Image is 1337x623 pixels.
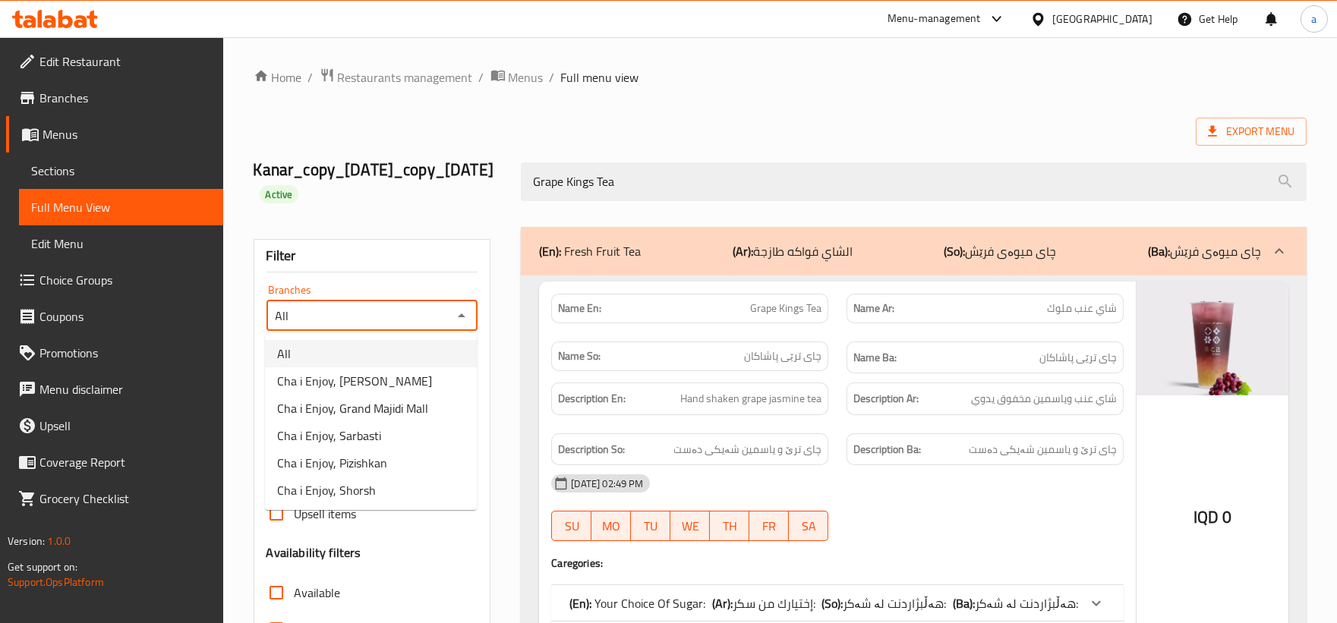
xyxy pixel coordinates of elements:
[853,440,921,459] strong: Description Ba:
[558,440,625,459] strong: Description So:
[591,511,631,541] button: MO
[1047,300,1117,316] span: شاي عنب ملوك
[490,68,544,87] a: Menus
[6,80,223,116] a: Branches
[39,89,211,107] span: Branches
[744,348,821,364] span: چای ترێی پاشاکان
[853,348,897,367] strong: Name Ba:
[789,511,828,541] button: SA
[1222,502,1231,532] span: 0
[277,426,381,445] span: Cha i Enjoy, Sarbasti
[260,185,299,203] div: Active
[975,592,1078,615] span: هەڵبژاردنت لە شەکر:
[8,572,104,592] a: Support.OpsPlatform
[569,594,705,612] p: Your Choice Of Sugar:
[43,125,211,143] span: Menus
[277,454,387,472] span: Cha i Enjoy, Pizishkan
[1194,502,1219,532] span: IQD
[338,68,473,87] span: Restaurants management
[277,481,376,499] span: Cha i Enjoy, Shorsh
[6,444,223,480] a: Coverage Report
[19,189,223,225] a: Full Menu View
[953,592,975,615] b: (Ba):
[558,300,601,316] strong: Name En:
[539,240,561,263] b: (En):
[39,52,211,71] span: Edit Restaurant
[821,592,843,615] b: (So):
[1148,242,1261,260] p: چای میوەی فرێش
[670,511,710,541] button: WE
[254,68,1307,87] nav: breadcrumb
[39,380,211,398] span: Menu disclaimer
[254,68,302,87] a: Home
[749,511,789,541] button: FR
[8,531,45,551] span: Version:
[551,511,591,541] button: SU
[598,515,625,537] span: MO
[509,68,544,87] span: Menus
[6,335,223,371] a: Promotions
[971,389,1117,408] span: شاي عنب وياسمين مخفوق يدوي
[1039,348,1117,367] span: چای ترێی پاشاکان
[308,68,314,87] li: /
[551,555,1124,571] h4: Caregories:
[1137,282,1288,395] img: mmw_638907865540807994
[31,234,211,253] span: Edit Menu
[1208,122,1294,141] span: Export Menu
[551,585,1124,621] div: (En): Your Choice Of Sugar:(Ar):إختيارك من سكر:(So):هەڵبژاردنت لە شەکر:(Ba):هەڵبژاردنت لە شەکر:
[795,515,822,537] span: SA
[1311,11,1317,27] span: a
[479,68,484,87] li: /
[521,227,1307,275] div: (En): Fresh Fruit Tea(Ar):الشاي فواكه طازجة(So):چای میوەی فرێش(Ba):چای میوەی فرێش
[676,515,704,537] span: WE
[853,300,894,316] strong: Name Ar:
[853,389,919,408] strong: Description Ar:
[47,531,71,551] span: 1.0.0
[637,515,664,537] span: TU
[254,159,503,204] h2: Kanar_copy_[DATE]_copy_[DATE]
[39,417,211,435] span: Upsell
[969,440,1117,459] span: چای ترێ و یاسمین شەیکی دەست
[277,345,291,363] span: All
[558,389,626,408] strong: Description En:
[6,262,223,298] a: Choice Groups
[944,242,1056,260] p: چای میوەی فرێش
[39,344,211,362] span: Promotions
[558,348,601,364] strong: Name So:
[266,240,478,272] div: Filter
[277,399,428,417] span: Cha i Enjoy, Grand Majidi Mall
[6,298,223,335] a: Coupons
[8,557,77,577] span: Get support on:
[561,68,639,87] span: Full menu view
[733,240,753,263] b: (Ar):
[39,489,211,508] span: Grocery Checklist
[6,371,223,407] a: Menu disclaimer
[295,584,341,602] span: Available
[673,440,821,459] span: چای ترێ و یاسمین شەیکی دەست
[680,389,821,408] span: Hand shaken grape jasmine tea
[31,198,211,216] span: Full Menu View
[260,187,299,202] span: Active
[6,43,223,80] a: Edit Restaurant
[1196,118,1307,146] span: Export Menu
[6,116,223,153] a: Menus
[1148,240,1170,263] b: (Ba):
[266,544,361,562] h3: Availability filters
[277,372,432,390] span: Cha i Enjoy, [PERSON_NAME]
[733,242,853,260] p: الشاي فواكه طازجة
[1052,11,1153,27] div: [GEOGRAPHIC_DATA]
[39,271,211,289] span: Choice Groups
[31,162,211,180] span: Sections
[521,162,1307,201] input: search
[320,68,473,87] a: Restaurants management
[716,515,743,537] span: TH
[295,505,357,523] span: Upsell items
[712,592,733,615] b: (Ar):
[569,592,591,615] b: (En):
[550,68,555,87] li: /
[944,240,965,263] b: (So):
[565,477,649,491] span: [DATE] 02:49 PM
[631,511,670,541] button: TU
[843,592,946,615] span: هەڵبژاردنت لە شەکر:
[558,515,585,537] span: SU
